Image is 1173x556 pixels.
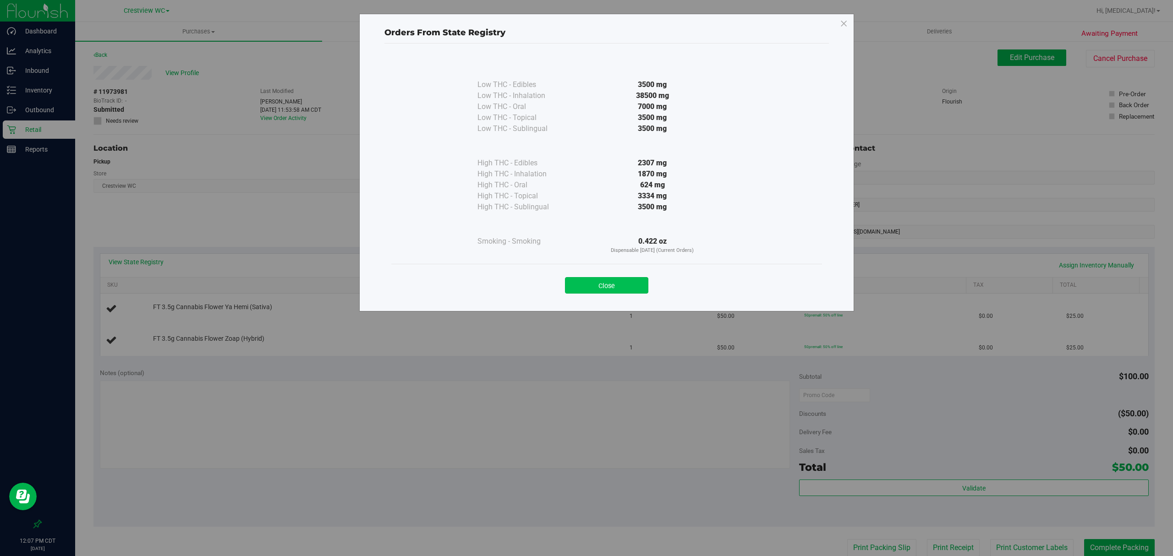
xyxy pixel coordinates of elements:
[569,169,736,180] div: 1870 mg
[477,158,569,169] div: High THC - Edibles
[477,101,569,112] div: Low THC - Oral
[477,112,569,123] div: Low THC - Topical
[477,202,569,213] div: High THC - Sublingual
[384,27,505,38] span: Orders From State Registry
[569,79,736,90] div: 3500 mg
[9,483,37,510] iframe: Resource center
[477,180,569,191] div: High THC - Oral
[569,247,736,255] p: Dispensable [DATE] (Current Orders)
[569,90,736,101] div: 38500 mg
[477,90,569,101] div: Low THC - Inhalation
[477,79,569,90] div: Low THC - Edibles
[477,191,569,202] div: High THC - Topical
[477,169,569,180] div: High THC - Inhalation
[569,158,736,169] div: 2307 mg
[565,277,648,294] button: Close
[569,236,736,255] div: 0.422 oz
[569,202,736,213] div: 3500 mg
[477,236,569,247] div: Smoking - Smoking
[569,101,736,112] div: 7000 mg
[477,123,569,134] div: Low THC - Sublingual
[569,112,736,123] div: 3500 mg
[569,180,736,191] div: 624 mg
[569,123,736,134] div: 3500 mg
[569,191,736,202] div: 3334 mg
